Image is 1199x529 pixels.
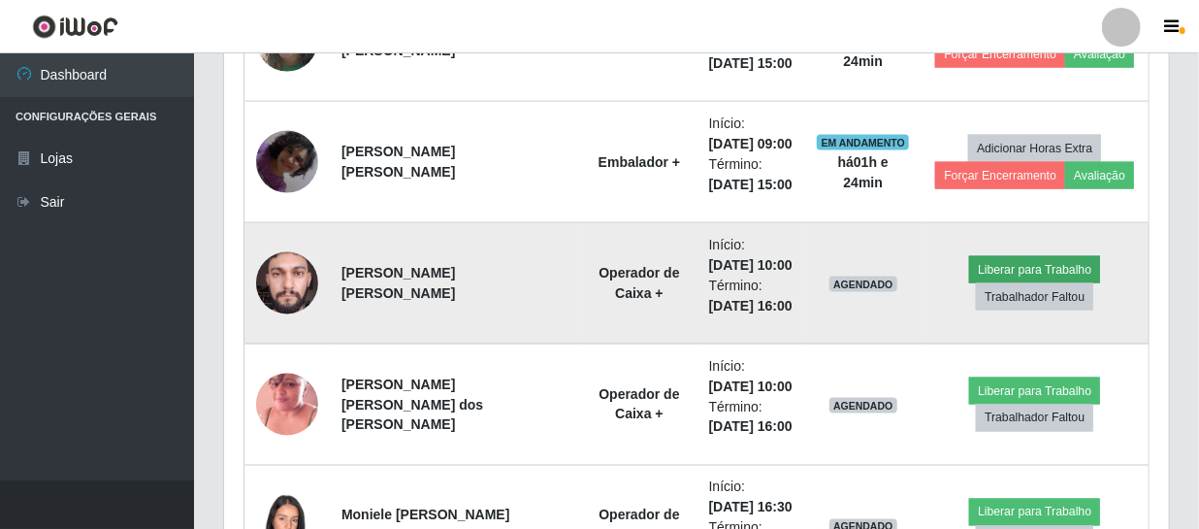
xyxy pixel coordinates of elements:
[709,276,794,316] li: Término:
[709,500,793,515] time: [DATE] 16:30
[341,377,483,433] strong: [PERSON_NAME] [PERSON_NAME] dos [PERSON_NAME]
[935,162,1065,189] button: Forçar Encerramento
[838,154,889,190] strong: há 01 h e 24 min
[969,256,1100,283] button: Liberar para Trabalho
[709,177,793,192] time: [DATE] 15:00
[968,135,1101,162] button: Adicionar Horas Extra
[709,298,793,314] time: [DATE] 16:00
[976,283,1093,311] button: Trabalhador Faltou
[709,379,793,394] time: [DATE] 10:00
[341,144,455,180] strong: [PERSON_NAME] [PERSON_NAME]
[709,356,794,397] li: Início:
[599,154,680,170] strong: Embalador +
[1065,162,1134,189] button: Avaliação
[838,33,889,69] strong: há 01 h e 24 min
[817,135,909,150] span: EM ANDAMENTO
[976,405,1093,432] button: Trabalhador Faltou
[709,154,794,195] li: Término:
[935,41,1065,68] button: Forçar Encerramento
[1065,41,1134,68] button: Avaliação
[709,114,794,154] li: Início:
[969,499,1100,526] button: Liberar para Trabalho
[256,215,318,353] img: 1739384457303.jpeg
[709,397,794,438] li: Término:
[709,136,793,151] time: [DATE] 09:00
[829,398,897,413] span: AGENDADO
[599,265,679,301] strong: Operador de Caixa +
[709,33,794,74] li: Término:
[829,277,897,292] span: AGENDADO
[709,419,793,435] time: [DATE] 16:00
[709,55,793,71] time: [DATE] 15:00
[256,349,318,460] img: 1752079661921.jpeg
[256,107,318,217] img: 1758200219947.jpeg
[32,15,118,39] img: CoreUI Logo
[709,235,794,276] li: Início:
[709,478,794,518] li: Início:
[341,265,455,301] strong: [PERSON_NAME] [PERSON_NAME]
[709,257,793,273] time: [DATE] 10:00
[969,378,1100,405] button: Liberar para Trabalho
[599,386,679,422] strong: Operador de Caixa +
